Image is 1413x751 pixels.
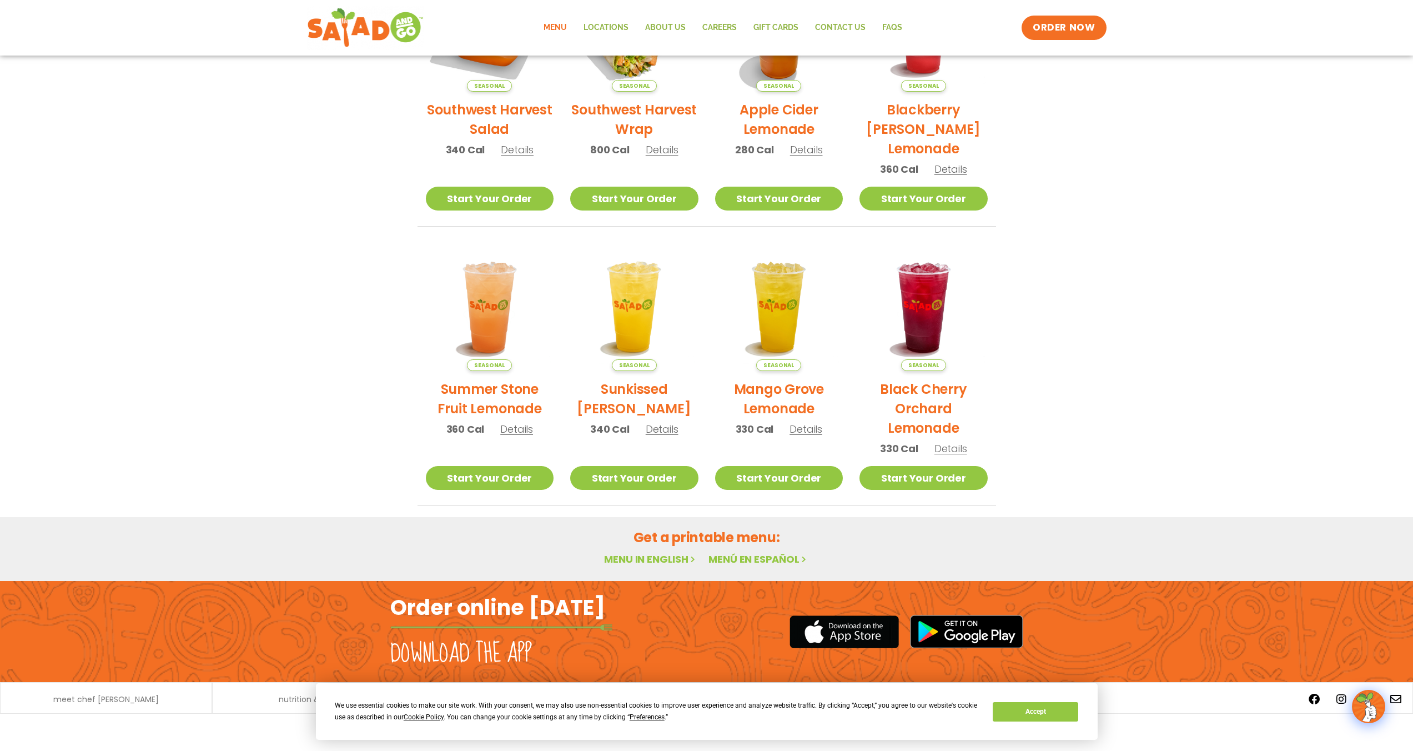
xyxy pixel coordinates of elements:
img: Product photo for Sunkissed Yuzu Lemonade [570,243,698,372]
h2: Order online [DATE] [390,594,605,621]
span: Seasonal [756,80,801,92]
a: Contact Us [807,15,874,41]
h2: Southwest Harvest Salad [426,100,554,139]
a: GIFT CARDS [745,15,807,41]
span: Details [646,422,678,436]
span: Details [646,143,678,157]
a: Start Your Order [859,466,988,490]
img: appstore [790,614,899,650]
span: Seasonal [612,359,657,371]
span: Preferences [630,713,665,721]
a: Locations [575,15,637,41]
span: Seasonal [901,359,946,371]
h2: Summer Stone Fruit Lemonade [426,379,554,418]
span: Seasonal [467,359,512,371]
a: FAQs [874,15,911,41]
img: google_play [910,615,1023,648]
a: Menú en español [708,552,808,566]
span: Details [934,162,967,176]
a: Careers [694,15,745,41]
span: Seasonal [467,80,512,92]
span: 330 Cal [736,422,774,437]
span: Details [500,422,533,436]
span: ORDER NOW [1033,21,1095,34]
h2: Sunkissed [PERSON_NAME] [570,379,698,418]
span: Seasonal [612,80,657,92]
a: meet chef [PERSON_NAME] [53,695,159,703]
div: Cookie Consent Prompt [316,683,1098,740]
img: fork [390,624,612,630]
img: new-SAG-logo-768×292 [307,6,424,50]
a: Start Your Order [859,187,988,211]
a: Start Your Order [570,187,698,211]
a: Menu [535,15,575,41]
a: Menu in English [604,552,697,566]
a: nutrition & allergens [279,695,357,703]
a: ORDER NOW [1022,16,1106,40]
span: 800 Cal [590,142,630,157]
span: Details [934,442,967,455]
span: Seasonal [756,359,801,371]
a: Start Your Order [426,466,554,490]
h2: Southwest Harvest Wrap [570,100,698,139]
button: Accept [993,702,1078,722]
img: Product photo for Mango Grove Lemonade [715,243,843,372]
span: Details [790,422,822,436]
span: 340 Cal [446,142,485,157]
a: Start Your Order [715,187,843,211]
span: 360 Cal [880,162,918,177]
span: Details [501,143,534,157]
nav: Menu [535,15,911,41]
img: Product photo for Summer Stone Fruit Lemonade [426,243,554,372]
a: Start Your Order [426,187,554,211]
span: Cookie Policy [404,713,444,721]
span: Seasonal [901,80,946,92]
span: 340 Cal [590,422,630,437]
a: About Us [637,15,694,41]
h2: Blackberry [PERSON_NAME] Lemonade [859,100,988,158]
a: Start Your Order [715,466,843,490]
img: Product photo for Black Cherry Orchard Lemonade [859,243,988,372]
span: 360 Cal [446,422,485,437]
h2: Mango Grove Lemonade [715,379,843,418]
h2: Black Cherry Orchard Lemonade [859,379,988,438]
h2: Get a printable menu: [418,528,996,547]
h2: Apple Cider Lemonade [715,100,843,139]
h2: Download the app [390,638,532,669]
span: 330 Cal [880,441,918,456]
a: Start Your Order [570,466,698,490]
img: wpChatIcon [1353,691,1384,722]
span: Details [790,143,823,157]
span: 280 Cal [735,142,774,157]
div: We use essential cookies to make our site work. With your consent, we may also use non-essential ... [335,700,979,723]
